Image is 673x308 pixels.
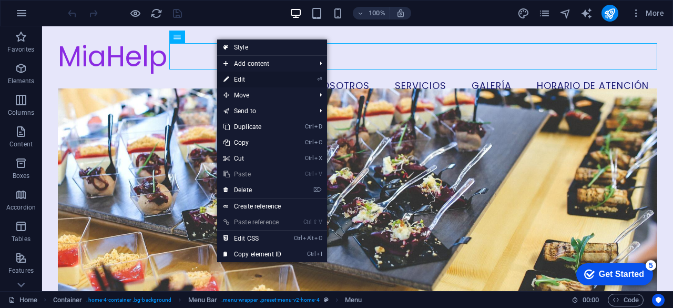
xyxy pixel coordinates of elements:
span: 00 00 [583,294,599,306]
i: V [319,218,322,225]
div: Get Started [31,12,76,21]
i: AI Writer [580,7,593,19]
a: ⏎Edit [217,72,288,87]
span: Click to select. Double-click to edit [188,294,218,306]
i: Ctrl [307,251,315,257]
h6: Session time [572,294,599,306]
h6: 100% [369,7,385,19]
button: publish [601,5,618,22]
span: : [590,296,592,304]
a: Click to cancel selection. Double-click to open Pages [8,294,37,306]
a: Create reference [217,198,327,214]
i: On resize automatically adjust zoom level to fit chosen device. [396,8,405,18]
a: CtrlDDuplicate [217,119,288,135]
a: CtrlXCut [217,151,288,166]
i: X [314,155,322,162]
i: Ctrl [305,139,313,146]
a: CtrlAltCEdit CSS [217,231,288,246]
i: C [314,235,322,242]
a: Ctrl⇧VPaste reference [217,214,288,230]
a: Style [217,39,327,55]
span: . menu-wrapper .preset-menu-v2-home-4 [221,294,319,306]
button: text_generator [580,7,593,19]
p: Elements [8,77,35,85]
i: ⏎ [317,76,322,83]
i: D [314,123,322,130]
i: Ctrl [305,155,313,162]
a: Send to [217,103,311,119]
i: ⇧ [313,218,318,225]
a: CtrlICopy element ID [217,246,288,262]
span: Move [217,87,311,103]
button: Click here to leave preview mode and continue editing [129,7,141,19]
p: Columns [8,108,34,117]
i: Ctrl [305,123,313,130]
button: Code [608,294,644,306]
p: Accordion [6,203,36,212]
div: 5 [78,2,88,13]
i: Publish [604,7,616,19]
button: 100% [353,7,390,19]
p: Favorites [7,45,34,54]
i: Ctrl [305,171,313,177]
button: design [517,7,530,19]
i: Navigator [559,7,572,19]
i: Ctrl [303,218,312,225]
span: . home-4-container .bg-background [86,294,171,306]
button: navigator [559,7,572,19]
span: More [631,8,664,18]
span: Click to select. Double-click to edit [345,294,362,306]
a: CtrlCCopy [217,135,288,151]
div: Get Started 5 items remaining, 0% complete [8,5,85,27]
span: Click to select. Double-click to edit [53,294,83,306]
i: Alt [303,235,313,242]
button: pages [538,7,551,19]
i: Pages (Ctrl+Alt+S) [538,7,550,19]
i: C [314,139,322,146]
button: More [627,5,668,22]
a: ⌦Delete [217,182,288,198]
span: Add content [217,56,311,72]
i: ⌦ [313,186,322,193]
p: Content [9,140,33,148]
i: Ctrl [294,235,302,242]
p: Tables [12,235,30,243]
span: Code [613,294,639,306]
p: Features [8,266,34,275]
i: Reload page [150,7,162,19]
button: Usercentrics [652,294,665,306]
a: CtrlVPaste [217,166,288,182]
i: This element is a customizable preset [324,297,329,303]
button: reload [150,7,162,19]
i: I [317,251,322,257]
i: Design (Ctrl+Alt+Y) [517,7,529,19]
nav: breadcrumb [53,294,362,306]
i: V [314,171,322,177]
p: Boxes [13,172,30,180]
